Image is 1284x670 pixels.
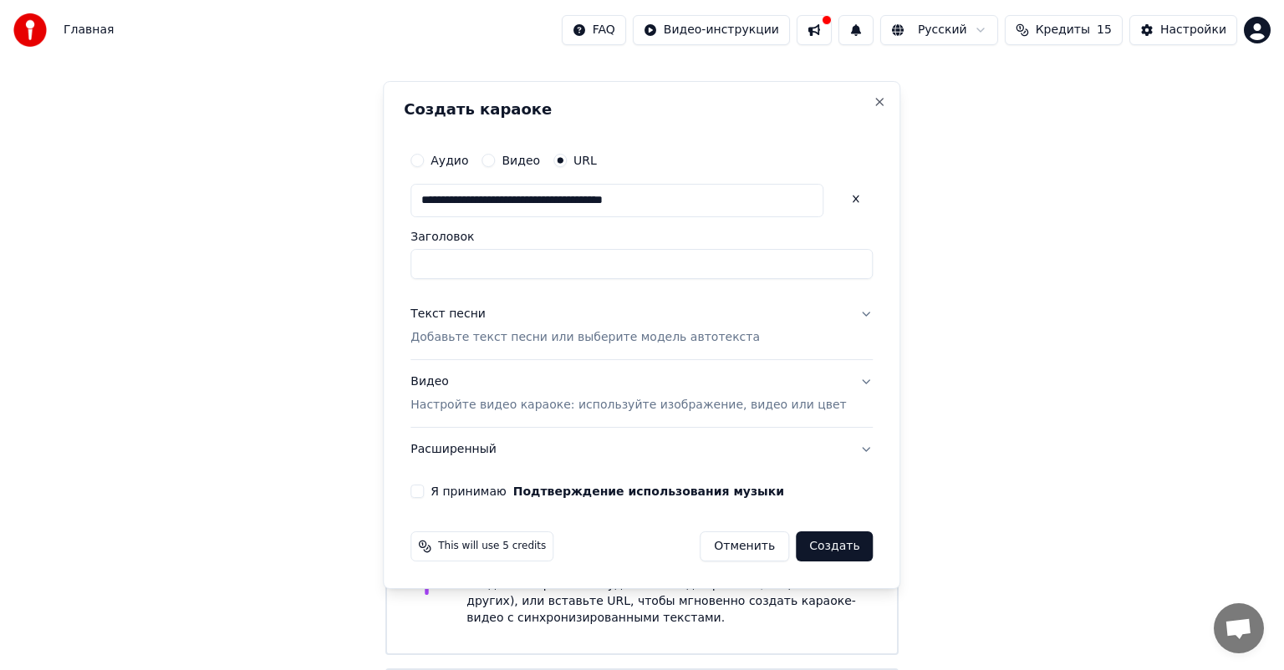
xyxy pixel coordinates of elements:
[410,292,873,359] button: Текст песниДобавьте текст песни или выберите модель автотекста
[410,428,873,471] button: Расширенный
[410,231,873,242] label: Заголовок
[700,531,789,561] button: Отменить
[796,531,873,561] button: Создать
[410,360,873,427] button: ВидеоНастройте видео караоке: используйте изображение, видео или цвет
[410,373,846,414] div: Видео
[404,102,879,117] h2: Создать караоке
[438,540,546,553] span: This will use 5 credits
[431,155,468,166] label: Аудио
[502,155,540,166] label: Видео
[431,485,784,497] label: Я принимаю
[410,306,486,322] div: Текст песни
[573,155,597,166] label: URL
[410,397,846,414] p: Настройте видео караоке: используйте изображение, видео или цвет
[513,485,784,497] button: Я принимаю
[410,329,760,346] p: Добавьте текст песни или выберите модель автотекста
